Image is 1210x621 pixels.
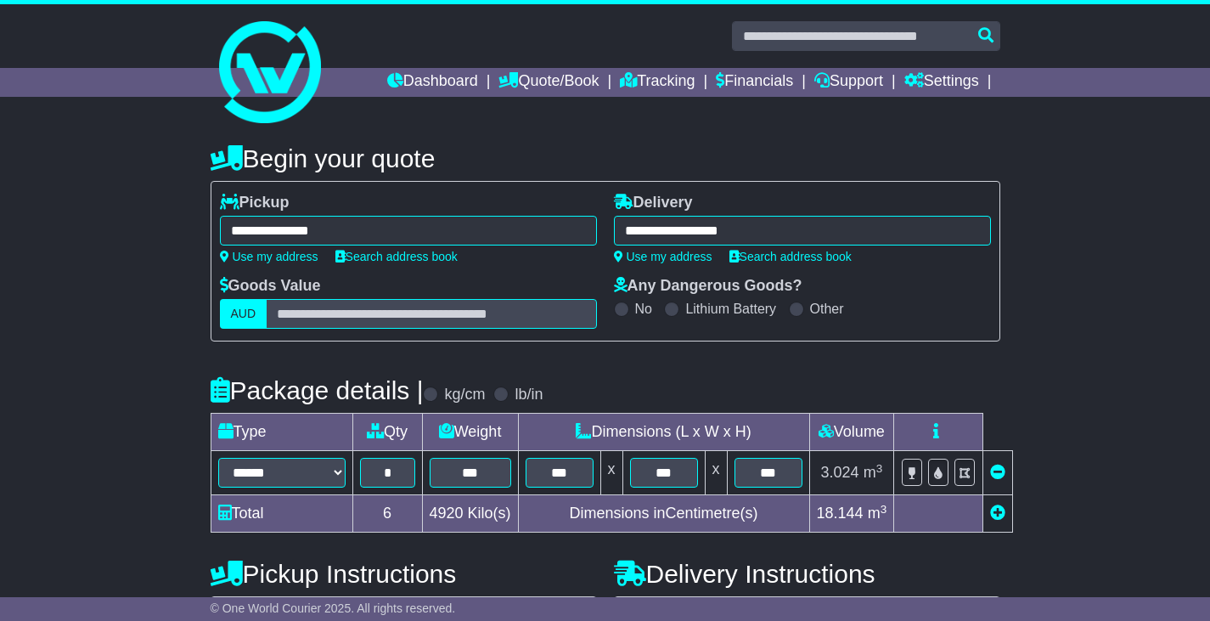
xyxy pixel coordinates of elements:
[614,194,693,212] label: Delivery
[220,194,290,212] label: Pickup
[814,68,883,97] a: Support
[220,250,318,263] a: Use my address
[387,68,478,97] a: Dashboard
[810,301,844,317] label: Other
[821,464,859,481] span: 3.024
[614,250,712,263] a: Use my address
[729,250,852,263] a: Search address book
[904,68,979,97] a: Settings
[422,414,518,451] td: Weight
[211,495,352,533] td: Total
[600,451,622,495] td: x
[705,451,727,495] td: x
[211,414,352,451] td: Type
[211,376,424,404] h4: Package details |
[430,505,464,522] span: 4920
[809,414,894,451] td: Volume
[515,386,543,404] label: lb/in
[685,301,776,317] label: Lithium Battery
[352,495,422,533] td: 6
[864,464,883,481] span: m
[876,462,883,475] sup: 3
[990,464,1005,481] a: Remove this item
[211,601,456,615] span: © One World Courier 2025. All rights reserved.
[881,503,887,516] sup: 3
[614,560,1000,588] h4: Delivery Instructions
[444,386,485,404] label: kg/cm
[211,144,1000,172] h4: Begin your quote
[817,505,864,522] span: 18.144
[220,277,321,296] label: Goods Value
[335,250,458,263] a: Search address book
[868,505,887,522] span: m
[211,560,597,588] h4: Pickup Instructions
[635,301,652,317] label: No
[614,277,802,296] label: Any Dangerous Goods?
[422,495,518,533] td: Kilo(s)
[990,505,1005,522] a: Add new item
[518,495,809,533] td: Dimensions in Centimetre(s)
[220,299,267,329] label: AUD
[716,68,793,97] a: Financials
[518,414,809,451] td: Dimensions (L x W x H)
[620,68,695,97] a: Tracking
[498,68,599,97] a: Quote/Book
[352,414,422,451] td: Qty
